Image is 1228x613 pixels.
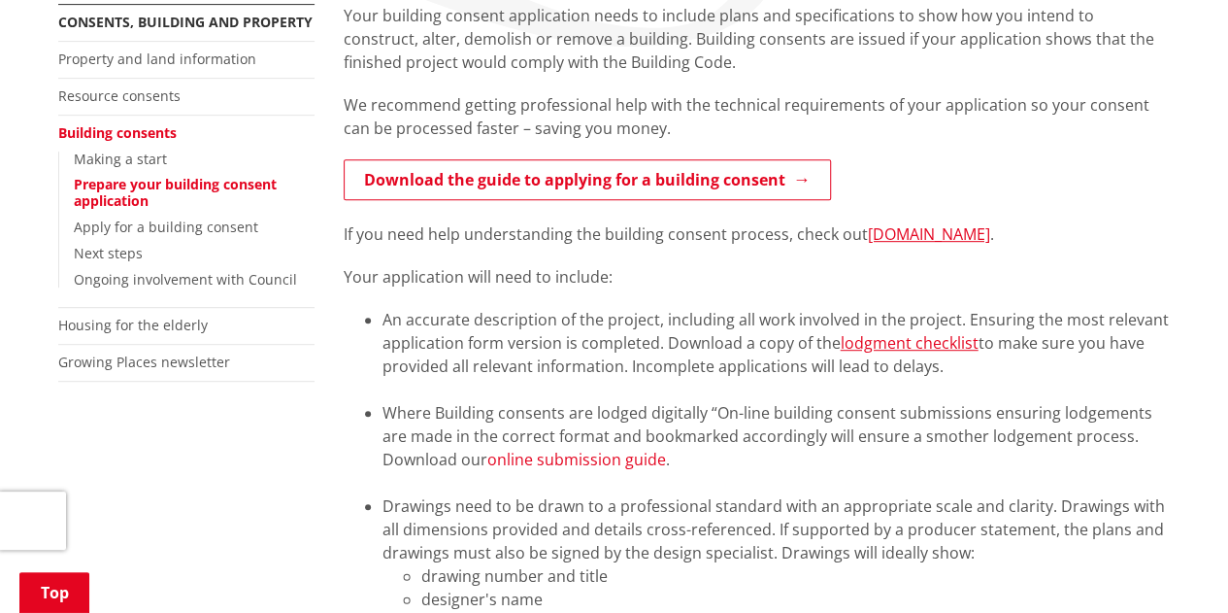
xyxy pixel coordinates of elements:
a: Download the guide to applying for a building consent [344,159,831,200]
a: [DOMAIN_NAME] [868,223,990,245]
li: An accurate description of the project, including all work involved in the project. Ensuring the ... [382,308,1171,401]
li: drawing number and title [421,564,1171,588]
p: We recommend getting professional help with the technical requirements of your application so you... [344,93,1171,140]
p: If you need help understanding the building consent process, check out . [344,222,1171,246]
iframe: Messenger Launcher [1139,531,1209,601]
a: Growing Places newsletter [58,353,230,371]
a: Property and land information [58,50,256,68]
a: Prepare your building consent application [74,175,277,210]
a: online submission guide [487,449,666,470]
a: Next steps [74,244,143,262]
a: Housing for the elderly [58,316,208,334]
li: designer's name [421,588,1171,611]
a: Making a start [74,150,167,168]
a: Consents, building and property [58,13,313,31]
a: Building consents [58,123,177,142]
a: Ongoing involvement with Council [74,270,297,289]
li: Where Building consents are lodged digitally “On-line building consent submissions ensuring lodge... [382,401,1171,494]
a: Resource consents [58,86,181,105]
p: Your application will need to include: [344,265,1171,289]
a: Top [19,572,89,613]
a: lodgment checklist [841,332,979,354]
a: Apply for a building consent [74,218,258,236]
p: Your building consent application needs to include plans and specifications to show how you inten... [344,4,1171,74]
